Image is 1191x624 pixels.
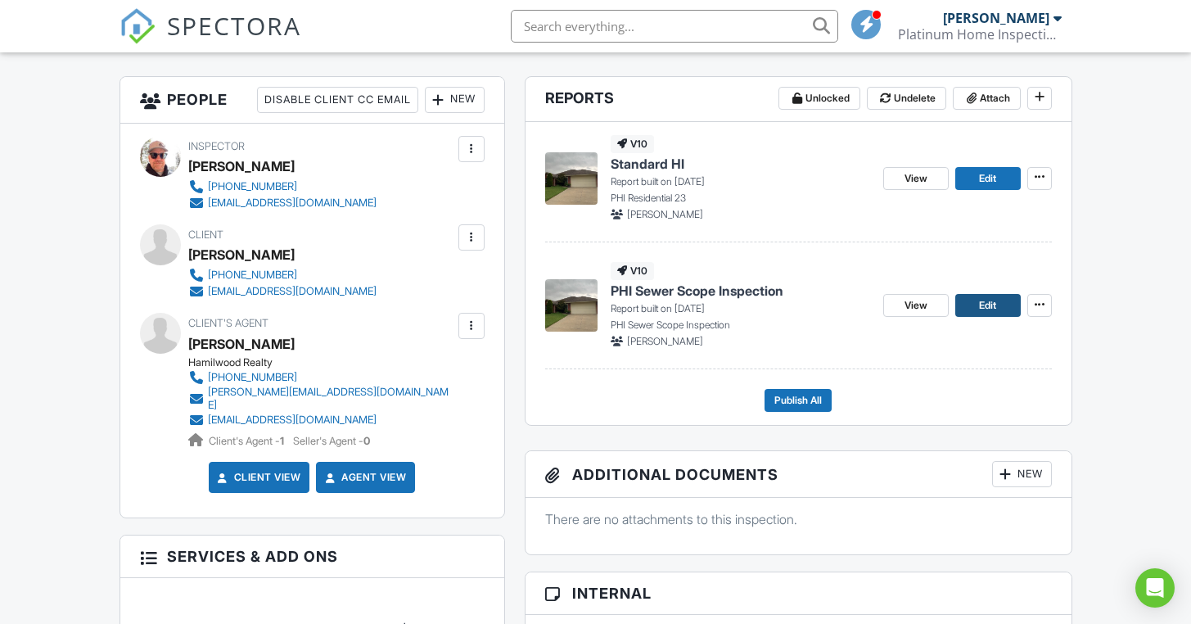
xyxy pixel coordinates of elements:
span: Client's Agent - [209,435,286,447]
div: [PERSON_NAME][EMAIL_ADDRESS][DOMAIN_NAME] [208,386,454,412]
div: [PHONE_NUMBER] [208,180,297,193]
span: Client [188,228,223,241]
div: [PERSON_NAME] [188,242,295,267]
div: [EMAIL_ADDRESS][DOMAIN_NAME] [208,197,377,210]
div: [PHONE_NUMBER] [208,269,297,282]
h3: Services & Add ons [120,536,504,578]
a: [EMAIL_ADDRESS][DOMAIN_NAME] [188,283,377,300]
strong: 0 [363,435,370,447]
p: There are no attachments to this inspection. [545,510,1052,528]
h3: Internal [526,572,1071,615]
div: [EMAIL_ADDRESS][DOMAIN_NAME] [208,414,377,427]
div: [PERSON_NAME] [943,10,1049,26]
div: [PHONE_NUMBER] [208,371,297,384]
span: SPECTORA [167,8,301,43]
a: [PHONE_NUMBER] [188,267,377,283]
h3: People [120,77,504,124]
div: Platinum Home Inspection, LLC [898,26,1062,43]
img: The Best Home Inspection Software - Spectora [120,8,156,44]
span: Inspector [188,140,245,152]
span: Client's Agent [188,317,268,329]
a: Client View [214,469,301,486]
div: [PERSON_NAME] [188,154,295,179]
div: Disable Client CC Email [257,87,418,113]
div: [EMAIL_ADDRESS][DOMAIN_NAME] [208,285,377,298]
a: [EMAIL_ADDRESS][DOMAIN_NAME] [188,195,377,211]
a: SPECTORA [120,22,301,57]
a: [PHONE_NUMBER] [188,179,377,195]
a: [PERSON_NAME] [188,332,295,356]
strong: 1 [280,435,284,447]
div: Open Intercom Messenger [1135,568,1175,608]
a: [EMAIL_ADDRESS][DOMAIN_NAME] [188,412,454,428]
div: Hamilwood Realty [188,356,467,369]
a: [PERSON_NAME][EMAIL_ADDRESS][DOMAIN_NAME] [188,386,454,412]
a: [PHONE_NUMBER] [188,369,454,386]
span: Seller's Agent - [293,435,370,447]
a: Agent View [322,469,406,486]
div: New [425,87,485,113]
h3: Additional Documents [526,451,1071,498]
div: New [992,461,1052,487]
input: Search everything... [511,10,838,43]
